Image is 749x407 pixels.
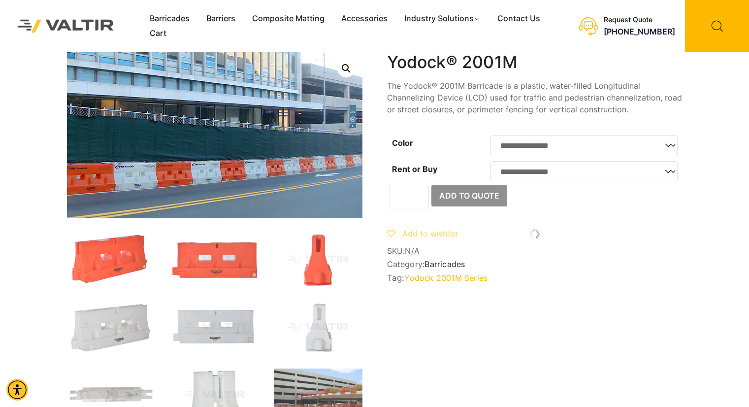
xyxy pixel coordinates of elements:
img: An orange traffic barrier with reflective white panels and the brand name "YODOCK" printed on it. [170,233,259,286]
span: Category: [387,260,683,269]
p: The Yodock® 2001M Barricade is a plastic, water-filled Longitudinal Channelizing Device (LCD) use... [387,80,683,115]
span: Tag: [387,273,683,283]
img: 2001M_Org_3Q.jpg [67,233,156,286]
a: Contact Us [489,11,549,26]
img: A construction site with a green fence and orange and white barriers along a city street, adjacen... [11,41,371,243]
span: N/A [405,246,420,256]
a: Barriers [198,11,244,26]
a: call (888) 496-3625 [604,27,675,36]
label: Rent or Buy [392,164,437,174]
input: Product quantity [390,185,429,209]
span: SKU: [387,246,683,256]
img: An orange plastic object with a triangular shape, featuring a slot at the top and a circular base. [274,233,362,286]
button: Add to Quote [431,185,507,206]
h1: Yodock® 2001M [387,52,683,72]
label: Color [392,138,413,148]
img: A white plastic component with a vertical design, featuring a slot at the top and a cylindrical p... [274,301,362,354]
div: Accessibility Menu [6,379,28,401]
a: Barricades [141,11,198,26]
a: Barricades [424,259,465,269]
a: Accessories [333,11,396,26]
img: Valtir Rentals [7,9,124,42]
a: Cart [141,26,175,41]
img: A white plastic dock component with openings, labeled "YODOCK," designed for modular assembly or ... [67,301,156,354]
a: Open this option [337,60,355,77]
a: Industry Solutions [396,11,489,26]
a: Yodock 2001M Series [404,273,488,283]
div: Request Quote [604,16,675,24]
a: Composite Matting [244,11,333,26]
img: A white plastic device with two rectangular openings and a logo, likely a component or accessory ... [170,301,259,354]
